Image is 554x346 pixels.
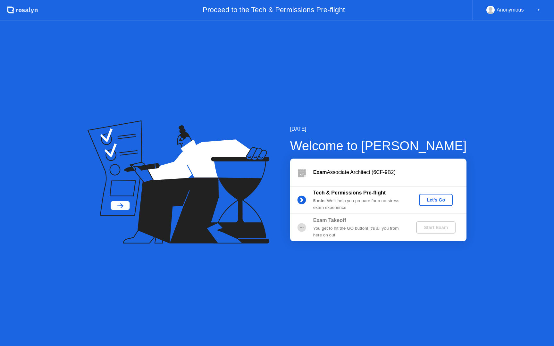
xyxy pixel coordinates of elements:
[313,169,466,176] div: Associate Architect (6CF-9B2)
[419,225,453,230] div: Start Exam
[422,197,450,202] div: Let's Go
[313,198,325,203] b: 5 min
[419,194,453,206] button: Let's Go
[313,218,346,223] b: Exam Takeoff
[497,6,524,14] div: Anonymous
[313,190,386,195] b: Tech & Permissions Pre-flight
[290,125,467,133] div: [DATE]
[416,221,456,234] button: Start Exam
[290,136,467,155] div: Welcome to [PERSON_NAME]
[313,169,327,175] b: Exam
[313,198,406,211] div: : We’ll help you prepare for a no-stress exam experience
[313,225,406,238] div: You get to hit the GO button! It’s all you from here on out
[537,6,540,14] div: ▼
